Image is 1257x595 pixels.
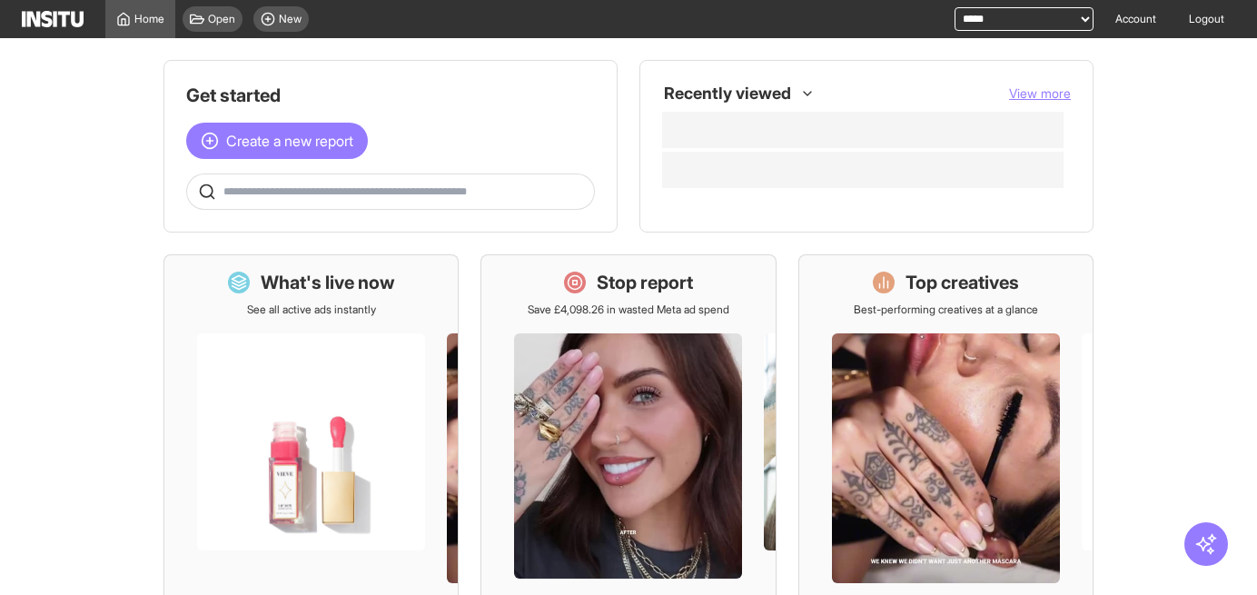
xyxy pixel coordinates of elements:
button: Create a new report [186,123,368,159]
h1: Top creatives [906,270,1019,295]
p: Save £4,098.26 in wasted Meta ad spend [528,302,729,317]
h1: Stop report [597,270,693,295]
p: Best-performing creatives at a glance [854,302,1038,317]
img: Logo [22,11,84,27]
span: View more [1009,85,1071,101]
p: See all active ads instantly [247,302,376,317]
span: Home [134,12,164,26]
span: Create a new report [226,130,353,152]
button: View more [1009,84,1071,103]
h1: Get started [186,83,595,108]
h1: What's live now [261,270,395,295]
span: New [279,12,302,26]
span: Open [208,12,235,26]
